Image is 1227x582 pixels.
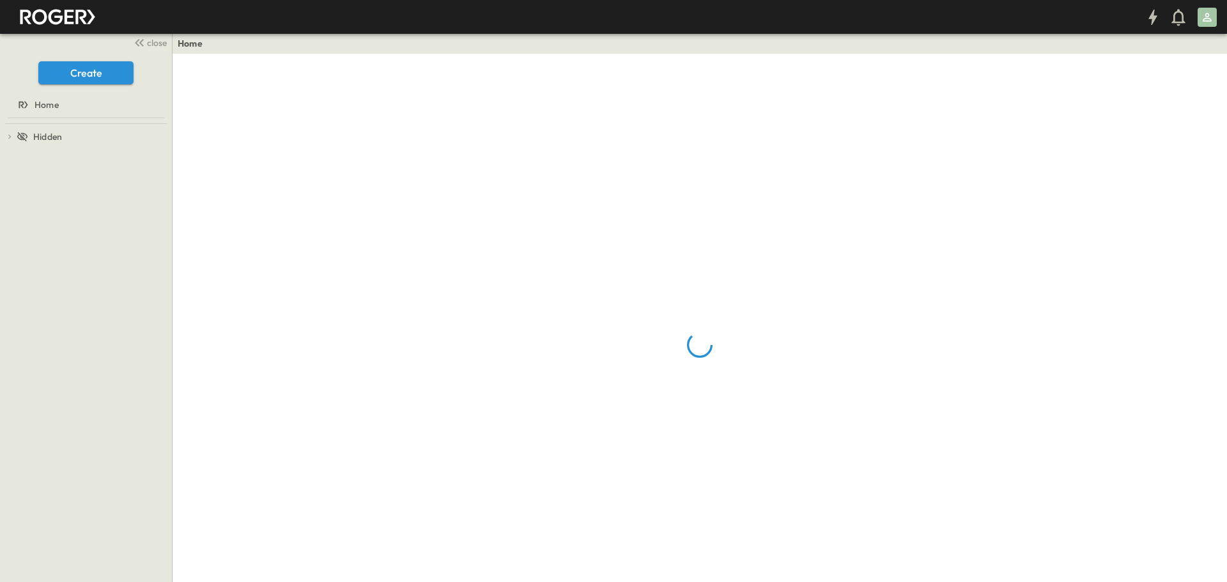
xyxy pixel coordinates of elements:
[35,98,59,111] span: Home
[3,96,167,114] a: Home
[128,33,169,51] button: close
[178,37,210,50] nav: breadcrumbs
[38,61,134,84] button: Create
[147,36,167,49] span: close
[178,37,203,50] a: Home
[33,130,62,143] span: Hidden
